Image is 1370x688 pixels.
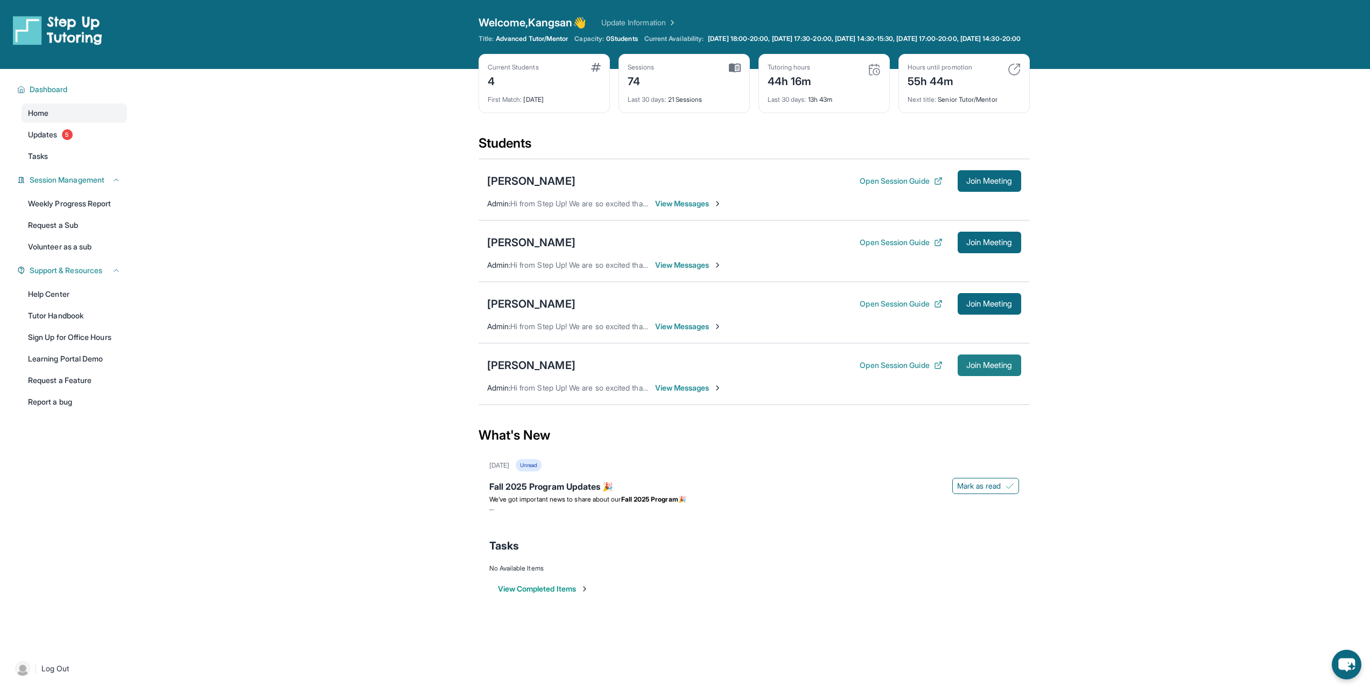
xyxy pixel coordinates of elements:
[13,15,102,45] img: logo
[22,103,127,123] a: Home
[966,178,1013,184] span: Join Meeting
[22,349,127,369] a: Learning Portal Demo
[22,306,127,325] a: Tutor Handbook
[678,495,686,503] span: 🎉
[22,392,127,412] a: Report a bug
[666,17,677,28] img: Chevron Right
[489,495,621,503] span: We’ve got important news to share about our
[908,63,972,72] div: Hours until promotion
[574,34,604,43] span: Capacity:
[621,495,678,503] strong: Fall 2025 Program
[487,296,575,311] div: [PERSON_NAME]
[510,383,1367,392] span: Hi from Step Up! We are so excited that you are matched with one another. Please use this space t...
[868,63,881,76] img: card
[22,147,127,166] a: Tasks
[908,72,972,89] div: 55h 44m
[713,261,722,269] img: Chevron-Right
[489,461,509,470] div: [DATE]
[25,265,121,276] button: Support & Resources
[488,63,539,72] div: Current Students
[768,72,812,89] div: 44h 16m
[860,237,942,248] button: Open Session Guide
[28,151,48,162] span: Tasks
[25,84,121,95] button: Dashboard
[30,175,104,185] span: Session Management
[952,478,1019,494] button: Mark as read
[628,95,666,103] span: Last 30 days :
[22,284,127,304] a: Help Center
[479,412,1030,459] div: What's New
[489,564,1019,573] div: No Available Items
[958,170,1021,192] button: Join Meeting
[487,260,510,269] span: Admin :
[22,328,127,347] a: Sign Up for Office Hours
[908,95,937,103] span: Next title :
[22,194,127,213] a: Weekly Progress Report
[966,301,1013,307] span: Join Meeting
[488,89,601,104] div: [DATE]
[957,481,1001,491] span: Mark as read
[958,232,1021,253] button: Join Meeting
[487,235,575,250] div: [PERSON_NAME]
[489,538,519,553] span: Tasks
[628,89,741,104] div: 21 Sessions
[655,260,722,270] span: View Messages
[489,480,1019,495] div: Fall 2025 Program Updates 🎉
[498,583,589,594] button: View Completed Items
[768,95,806,103] span: Last 30 days :
[860,176,942,186] button: Open Session Guide
[487,173,575,189] div: [PERSON_NAME]
[30,265,102,276] span: Support & Resources
[860,360,942,371] button: Open Session Guide
[768,63,812,72] div: Tutoring hours
[655,383,722,393] span: View Messages
[11,657,127,680] a: |Log Out
[28,129,58,140] span: Updates
[34,662,37,675] span: |
[479,34,494,43] span: Title:
[644,34,704,43] span: Current Availability:
[706,34,1023,43] a: [DATE] 18:00-20:00, [DATE] 17:30-20:00, [DATE] 14:30-15:30, [DATE] 17:00-20:00, [DATE] 14:30-20:00
[628,72,655,89] div: 74
[958,355,1021,376] button: Join Meeting
[591,63,601,72] img: card
[708,34,1021,43] span: [DATE] 18:00-20:00, [DATE] 17:30-20:00, [DATE] 14:30-15:30, [DATE] 17:00-20:00, [DATE] 14:30-20:00
[22,371,127,390] a: Request a Feature
[768,89,881,104] div: 13h 43m
[1008,63,1021,76] img: card
[479,15,586,30] span: Welcome, Kangsan 👋
[488,72,539,89] div: 4
[966,239,1013,246] span: Join Meeting
[655,321,722,332] span: View Messages
[30,84,68,95] span: Dashboard
[62,129,73,140] span: 5
[713,322,722,331] img: Chevron-Right
[487,358,575,373] div: [PERSON_NAME]
[713,199,722,208] img: Chevron-Right
[487,322,510,331] span: Admin :
[25,175,121,185] button: Session Management
[41,663,69,674] span: Log Out
[487,383,510,392] span: Admin :
[958,293,1021,315] button: Join Meeting
[510,322,1367,331] span: Hi from Step Up! We are so excited that you are matched with one another. Please use this space t...
[22,237,127,256] a: Volunteer as a sub
[729,63,741,73] img: card
[966,362,1013,369] span: Join Meeting
[479,135,1030,158] div: Students
[487,199,510,208] span: Admin :
[15,661,30,676] img: user-img
[22,125,127,144] a: Updates5
[516,459,542,471] div: Unread
[1332,650,1361,679] button: chat-button
[22,216,127,235] a: Request a Sub
[510,260,1367,269] span: Hi from Step Up! We are so excited that you are matched with one another. Please use this space t...
[713,384,722,392] img: Chevron-Right
[606,34,638,43] span: 0 Students
[1006,482,1014,490] img: Mark as read
[628,63,655,72] div: Sessions
[655,198,722,209] span: View Messages
[860,298,942,309] button: Open Session Guide
[601,17,677,28] a: Update Information
[496,34,568,43] span: Advanced Tutor/Mentor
